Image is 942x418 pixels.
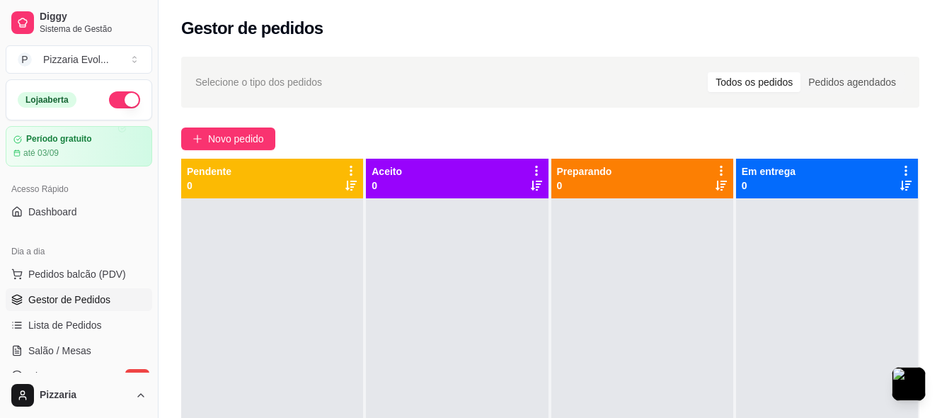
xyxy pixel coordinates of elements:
span: Gestor de Pedidos [28,293,110,307]
span: Pedidos balcão (PDV) [28,267,126,281]
a: Período gratuitoaté 03/09 [6,126,152,166]
span: Sistema de Gestão [40,23,147,35]
span: Novo pedido [208,131,264,147]
button: Novo pedido [181,128,275,150]
a: Lista de Pedidos [6,314,152,337]
h2: Gestor de pedidos [181,17,323,40]
span: Diggy Bot [28,369,71,383]
p: Pendente [187,164,231,179]
p: Em entrega [742,164,795,179]
span: Pizzaria [40,389,130,402]
span: Dashboard [28,205,77,219]
div: Todos os pedidos [708,72,800,92]
article: até 03/09 [23,147,59,159]
p: Aceito [372,164,402,179]
button: Alterar Status [109,91,140,108]
span: Selecione o tipo dos pedidos [195,74,322,90]
button: Pizzaria [6,378,152,412]
span: P [18,52,32,67]
button: Select a team [6,45,152,74]
span: Salão / Mesas [28,344,91,358]
button: Pedidos balcão (PDV) [6,263,152,286]
p: 0 [187,179,231,193]
div: Pedidos agendados [800,72,904,92]
span: Lista de Pedidos [28,318,102,332]
article: Período gratuito [26,134,92,145]
a: Diggy Botnovo [6,365,152,388]
a: Salão / Mesas [6,339,152,362]
a: DiggySistema de Gestão [6,6,152,40]
p: 0 [557,179,612,193]
a: Gestor de Pedidos [6,288,152,311]
div: Acesso Rápido [6,178,152,200]
a: Dashboard [6,200,152,223]
div: Loja aberta [18,92,76,108]
div: Dia a dia [6,240,152,263]
p: 0 [742,179,795,193]
p: Preparando [557,164,612,179]
span: Diggy [40,11,147,23]
span: plus [193,134,202,144]
p: 0 [372,179,402,193]
div: Pizzaria Evol ... [43,52,109,67]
